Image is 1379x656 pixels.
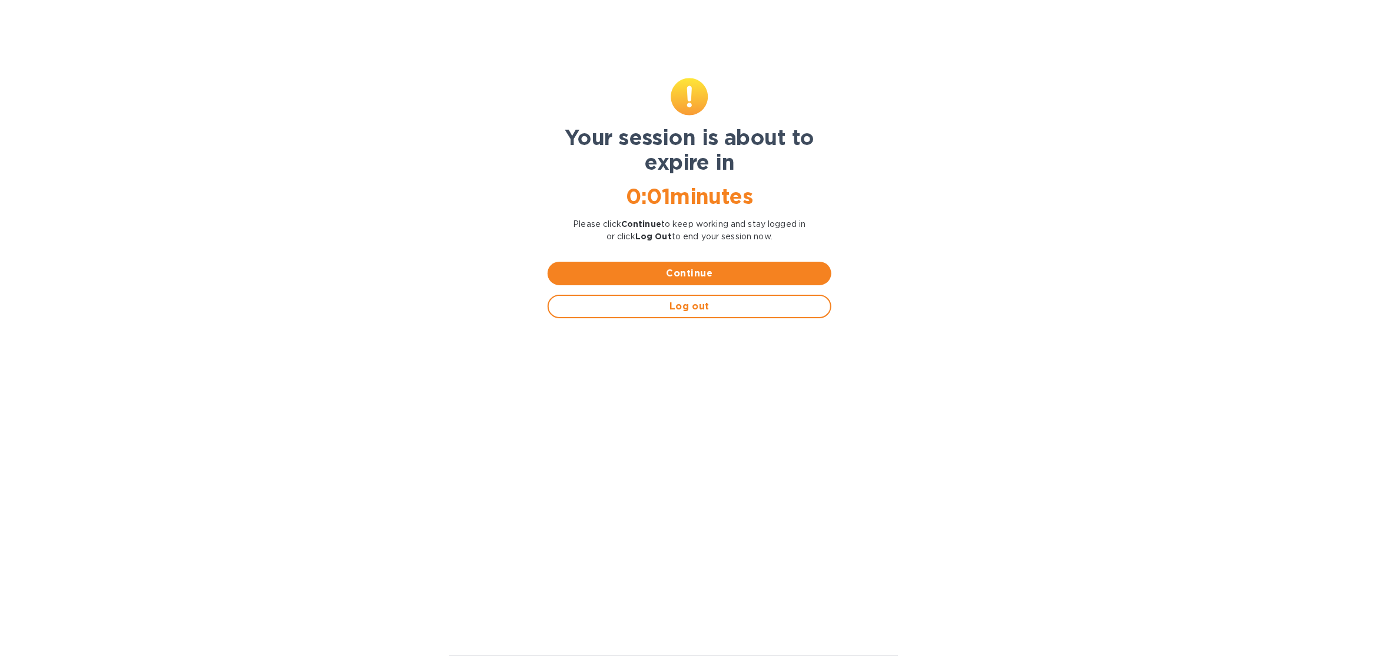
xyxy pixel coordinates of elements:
span: Log out [558,299,821,314]
button: Continue [548,262,831,285]
b: Log Out [635,232,672,241]
h1: 0 : 01 minutes [548,184,831,209]
button: Log out [548,295,831,318]
h1: Your session is about to expire in [548,125,831,174]
b: Continue [621,219,661,229]
p: Please click to keep working and stay logged in or click to end your session now. [548,218,831,243]
span: Continue [557,266,822,281]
